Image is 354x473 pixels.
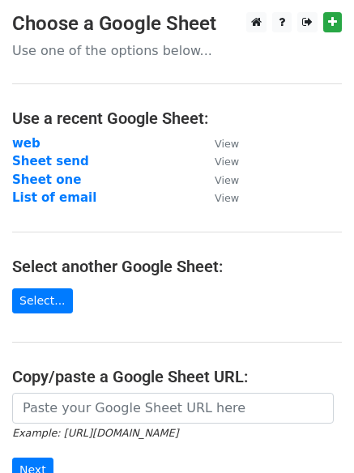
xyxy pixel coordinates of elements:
a: Sheet send [12,154,89,168]
h3: Choose a Google Sheet [12,12,342,36]
a: View [198,154,239,168]
small: View [215,174,239,186]
a: View [198,190,239,205]
a: Select... [12,288,73,313]
small: View [215,138,239,150]
a: View [198,136,239,151]
small: View [215,192,239,204]
h4: Copy/paste a Google Sheet URL: [12,367,342,386]
a: View [198,173,239,187]
input: Paste your Google Sheet URL here [12,393,334,424]
p: Use one of the options below... [12,42,342,59]
a: Sheet one [12,173,81,187]
a: List of email [12,190,96,205]
h4: Select another Google Sheet: [12,257,342,276]
h4: Use a recent Google Sheet: [12,109,342,128]
small: Example: [URL][DOMAIN_NAME] [12,427,178,439]
iframe: Chat Widget [273,395,354,473]
small: View [215,156,239,168]
a: web [12,136,41,151]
